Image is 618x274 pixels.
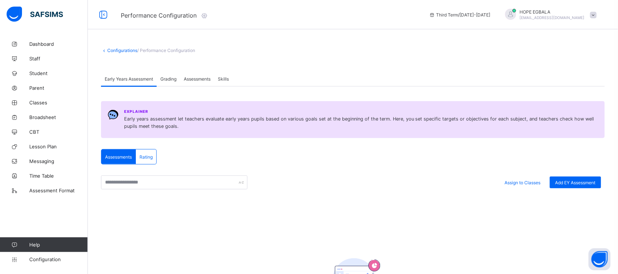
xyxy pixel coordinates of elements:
span: Staff [29,56,88,62]
a: Configurations [107,48,137,53]
span: Broadsheet [29,114,88,120]
img: Chat.054c5d80b312491b9f15f6fadeacdca6.svg [108,109,119,120]
span: Assign to Classes [505,180,541,185]
span: Rating [139,154,153,160]
span: Explainer [124,109,148,114]
span: Add EY Assessment [555,180,596,185]
span: Performance Configuration [121,12,197,19]
img: safsims [7,7,63,22]
span: Early years assessment let teachers evaluate early years pupils based on various goals set at the... [124,115,598,130]
span: Help [29,242,88,248]
span: / Performance Configuration [137,48,195,53]
span: Early Years Assessment [105,76,153,82]
span: Grading [160,76,176,82]
span: HOPE EGBALA [520,9,585,15]
span: Parent [29,85,88,91]
span: Configuration [29,256,88,262]
span: Skills [218,76,229,82]
span: Dashboard [29,41,88,47]
button: Open asap [589,248,611,270]
span: session/term information [429,12,491,18]
span: Messaging [29,158,88,164]
span: [EMAIL_ADDRESS][DOMAIN_NAME] [520,15,585,20]
span: Assessments [105,154,132,160]
span: Student [29,70,88,76]
div: HOPEEGBALA [498,9,600,21]
span: Assessment Format [29,188,88,193]
span: Classes [29,100,88,105]
span: Assessments [184,76,211,82]
span: Lesson Plan [29,144,88,149]
span: CBT [29,129,88,135]
span: Time Table [29,173,88,179]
